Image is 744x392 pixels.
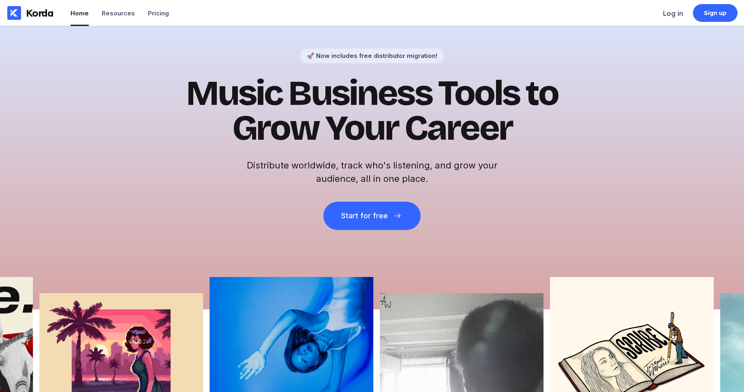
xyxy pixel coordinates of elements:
[704,9,727,17] div: Sign up
[71,9,89,17] div: Home
[307,52,437,60] div: 🚀 Now includes free distributor migration!
[173,76,571,146] h1: Music Business Tools to Grow Your Career
[323,202,421,230] button: Start for free
[26,7,53,19] div: Korda
[693,4,738,22] a: Sign up
[102,9,135,17] div: Resources
[148,9,169,17] div: Pricing
[341,212,387,220] div: Start for free
[663,9,683,17] div: Log in
[242,159,502,185] h2: Distribute worldwide, track who's listening, and grow your audience, all in one place.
